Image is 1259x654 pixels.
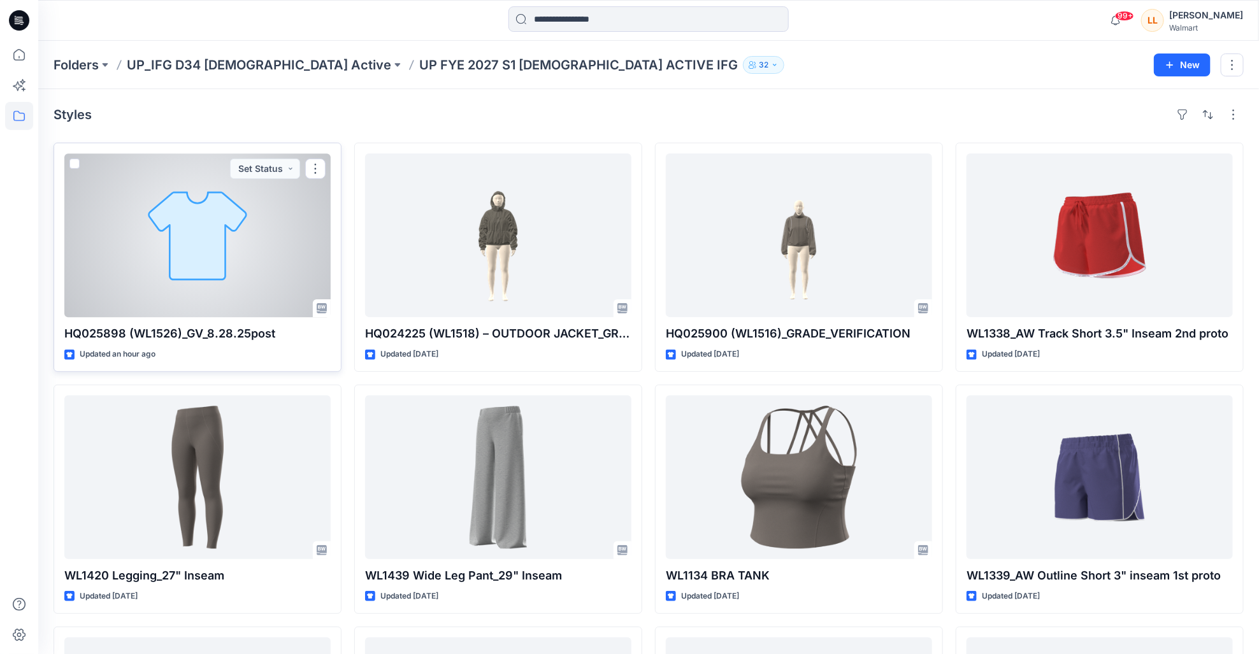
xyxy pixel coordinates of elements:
button: 32 [743,56,784,74]
div: Walmart [1169,23,1243,32]
div: [PERSON_NAME] [1169,8,1243,23]
p: WL1420 Legging_27" Inseam [64,567,331,585]
p: WL1439 Wide Leg Pant_29" Inseam [365,567,631,585]
p: WL1338_AW Track Short 3.5" Inseam 2nd proto [967,325,1233,343]
a: HQ025898 (WL1526)_GV_8.28.25post [64,153,331,317]
a: UP_IFG D34 [DEMOGRAPHIC_DATA] Active [127,56,391,74]
p: Updated [DATE] [982,348,1040,361]
h4: Styles [54,107,92,122]
a: WL1339_AW Outline Short 3" inseam 1st proto [967,395,1233,559]
p: HQ025900 (WL1516)_GRADE_VERIFICATION [666,325,932,343]
a: WL1134 BRA TANK [666,395,932,559]
a: HQ024225 (WL1518) – OUTDOOR JACKET_GRADE VERIFICATION [365,153,631,317]
p: WL1134 BRA TANK [666,567,932,585]
a: WL1338_AW Track Short 3.5" Inseam 2nd proto [967,153,1233,317]
p: Updated [DATE] [681,590,739,603]
a: WL1439 Wide Leg Pant_29" Inseam [365,395,631,559]
p: Updated an hour ago [80,348,155,361]
p: 32 [759,58,768,72]
div: LL [1141,9,1164,32]
p: HQ025898 (WL1526)_GV_8.28.25post [64,325,331,343]
p: UP FYE 2027 S1 [DEMOGRAPHIC_DATA] ACTIVE IFG [419,56,738,74]
p: Updated [DATE] [681,348,739,361]
p: WL1339_AW Outline Short 3" inseam 1st proto [967,567,1233,585]
button: New [1154,53,1211,76]
p: Updated [DATE] [380,348,438,361]
p: Updated [DATE] [982,590,1040,603]
span: 99+ [1115,11,1134,21]
a: WL1420 Legging_27" Inseam [64,395,331,559]
a: Folders [54,56,99,74]
a: HQ025900 (WL1516)_GRADE_VERIFICATION [666,153,932,317]
p: HQ024225 (WL1518) – OUTDOOR JACKET_GRADE VERIFICATION [365,325,631,343]
p: Updated [DATE] [80,590,138,603]
p: Updated [DATE] [380,590,438,603]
